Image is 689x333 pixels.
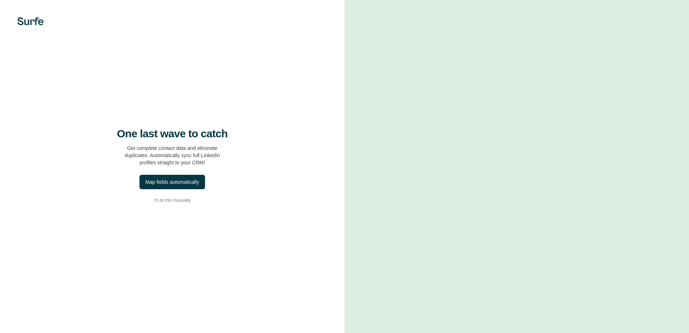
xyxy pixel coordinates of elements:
button: I’ll do this manually [14,195,330,206]
img: Surfe's logo [17,17,44,25]
p: Get complete contact data and eliminate duplicates. Automatically sync full LinkedIn profiles str... [125,145,220,166]
h4: One last wave to catch [117,127,228,140]
button: Map fields automatically [139,175,205,189]
span: I’ll do this manually [154,197,190,204]
div: Map fields automatically [145,178,199,186]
